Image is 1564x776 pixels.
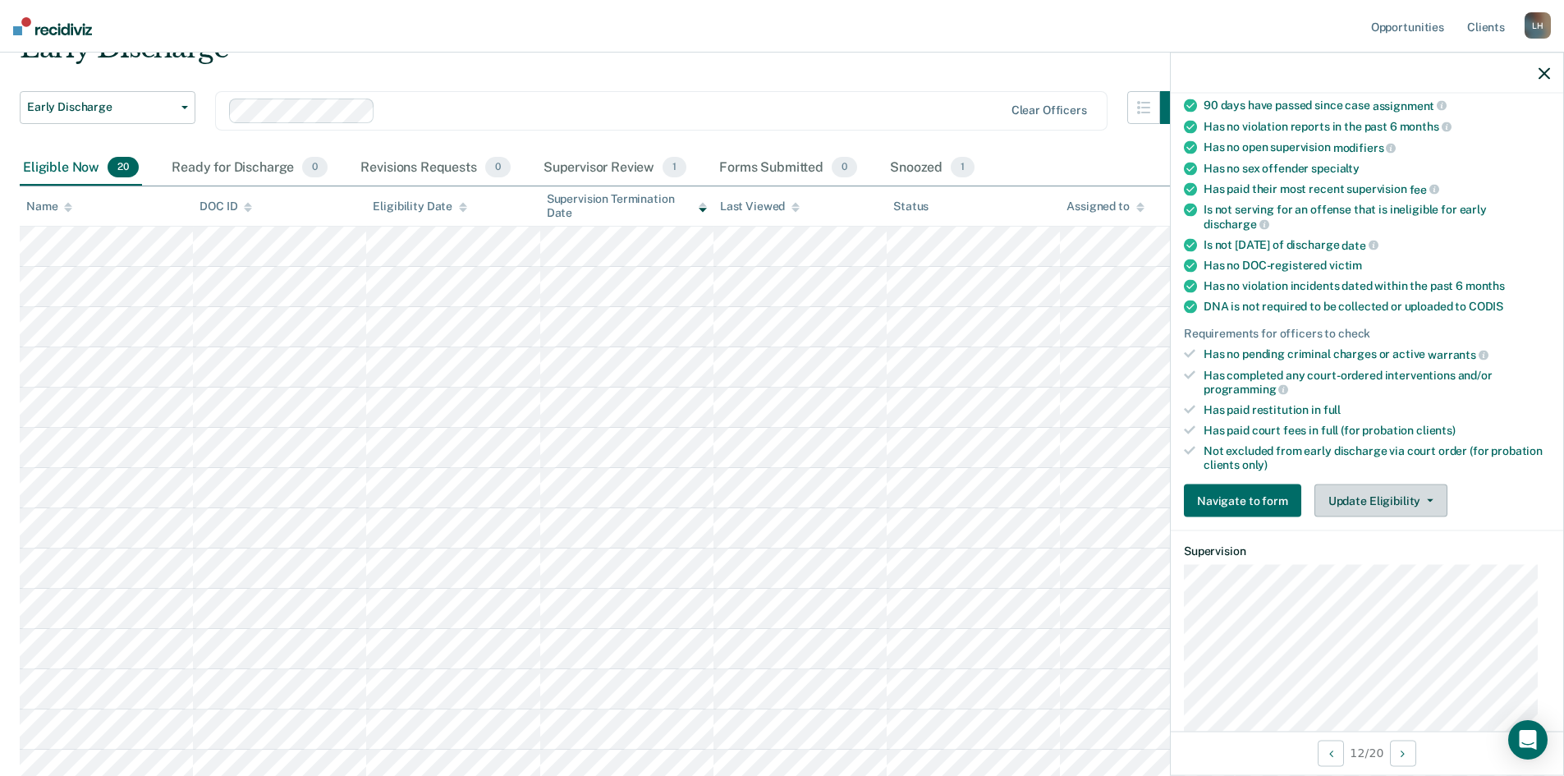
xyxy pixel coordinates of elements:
[302,157,328,178] span: 0
[1204,403,1550,417] div: Has paid restitution in
[1410,182,1439,195] span: fee
[1508,720,1548,760] div: Open Intercom Messenger
[720,200,800,214] div: Last Viewed
[1204,161,1550,175] div: Has no sex offender
[716,150,860,186] div: Forms Submitted
[1066,200,1144,214] div: Assigned to
[951,157,975,178] span: 1
[1204,237,1550,252] div: Is not [DATE] of discharge
[1204,443,1550,471] div: Not excluded from early discharge via court order (for probation clients
[1204,99,1550,113] div: 90 days have passed since case
[1204,119,1550,134] div: Has no violation reports in the past 6
[1242,457,1268,471] span: only)
[1329,259,1362,272] span: victim
[663,157,686,178] span: 1
[1469,300,1503,313] span: CODIS
[540,150,690,186] div: Supervisor Review
[893,200,929,214] div: Status
[26,200,72,214] div: Name
[1204,181,1550,196] div: Has paid their most recent supervision
[1373,99,1447,112] span: assignment
[1400,120,1452,133] span: months
[1011,103,1087,117] div: Clear officers
[485,157,511,178] span: 0
[1323,403,1341,416] span: full
[1184,484,1308,517] a: Navigate to form link
[1390,740,1416,766] button: Next Opportunity
[27,100,175,114] span: Early Discharge
[1465,279,1505,292] span: months
[1184,544,1550,558] dt: Supervision
[887,150,978,186] div: Snoozed
[832,157,857,178] span: 0
[1416,424,1456,437] span: clients)
[20,150,142,186] div: Eligible Now
[1171,731,1563,774] div: 12 / 20
[1333,141,1397,154] span: modifiers
[200,200,252,214] div: DOC ID
[357,150,513,186] div: Revisions Requests
[1428,348,1488,361] span: warrants
[1318,740,1344,766] button: Previous Opportunity
[1184,327,1550,341] div: Requirements for officers to check
[1204,347,1550,362] div: Has no pending criminal charges or active
[108,157,139,178] span: 20
[1525,12,1551,39] div: L H
[1204,218,1269,231] span: discharge
[1204,203,1550,231] div: Is not serving for an offense that is ineligible for early
[547,192,707,220] div: Supervision Termination Date
[1204,300,1550,314] div: DNA is not required to be collected or uploaded to
[1314,484,1447,517] button: Update Eligibility
[1342,238,1378,251] span: date
[20,31,1193,78] div: Early Discharge
[1204,259,1550,273] div: Has no DOC-registered
[373,200,467,214] div: Eligibility Date
[1184,484,1301,517] button: Navigate to form
[1204,383,1288,396] span: programming
[13,17,92,35] img: Recidiviz
[168,150,331,186] div: Ready for Discharge
[1204,140,1550,155] div: Has no open supervision
[1204,368,1550,396] div: Has completed any court-ordered interventions and/or
[1204,279,1550,293] div: Has no violation incidents dated within the past 6
[1204,424,1550,438] div: Has paid court fees in full (for probation
[1311,161,1360,174] span: specialty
